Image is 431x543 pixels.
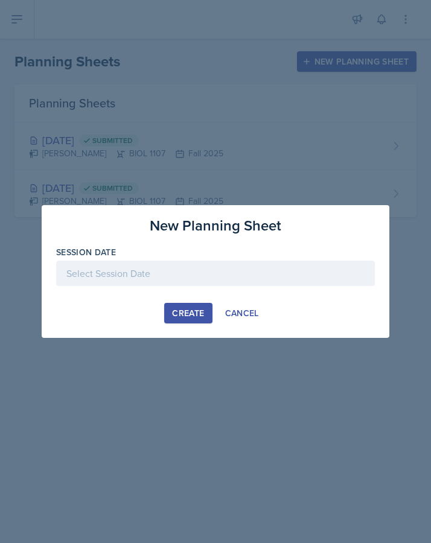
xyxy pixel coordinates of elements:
[164,303,212,323] button: Create
[225,308,259,318] div: Cancel
[150,215,281,237] h3: New Planning Sheet
[217,303,267,323] button: Cancel
[56,246,116,258] label: Session Date
[172,308,204,318] div: Create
